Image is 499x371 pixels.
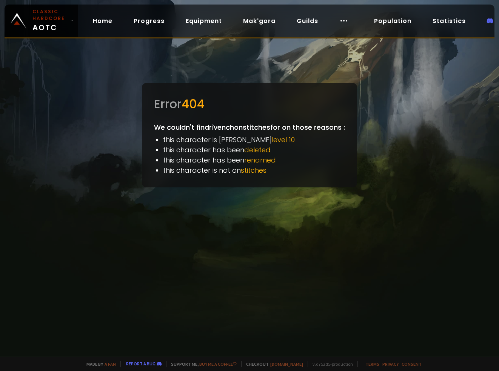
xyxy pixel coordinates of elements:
a: [DOMAIN_NAME] [270,361,303,367]
a: a fan [105,361,116,367]
li: this character has been [163,145,345,155]
a: Population [368,13,417,29]
a: Buy me a coffee [199,361,237,367]
small: Classic Hardcore [32,8,67,22]
span: deleted [244,145,271,155]
a: Progress [128,13,171,29]
div: We couldn't find rîvench on stitches for on those reasons : [142,83,357,187]
span: Made by [82,361,116,367]
li: this character has been [163,155,345,165]
div: Error [154,95,345,113]
span: stitches [241,166,266,175]
li: this character is [PERSON_NAME] [163,135,345,145]
a: Privacy [382,361,399,367]
span: Support me, [166,361,237,367]
a: Classic HardcoreAOTC [5,5,78,37]
span: renamed [244,155,276,165]
span: v. d752d5 - production [308,361,353,367]
span: Checkout [241,361,303,367]
li: this character is not on [163,165,345,175]
a: Guilds [291,13,324,29]
a: Statistics [427,13,472,29]
span: AOTC [32,8,67,33]
a: Equipment [180,13,228,29]
a: Mak'gora [237,13,282,29]
span: level 10 [272,135,295,144]
a: Home [87,13,119,29]
span: 404 [182,95,205,112]
a: Report a bug [126,361,156,366]
a: Terms [365,361,379,367]
a: Consent [402,361,422,367]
